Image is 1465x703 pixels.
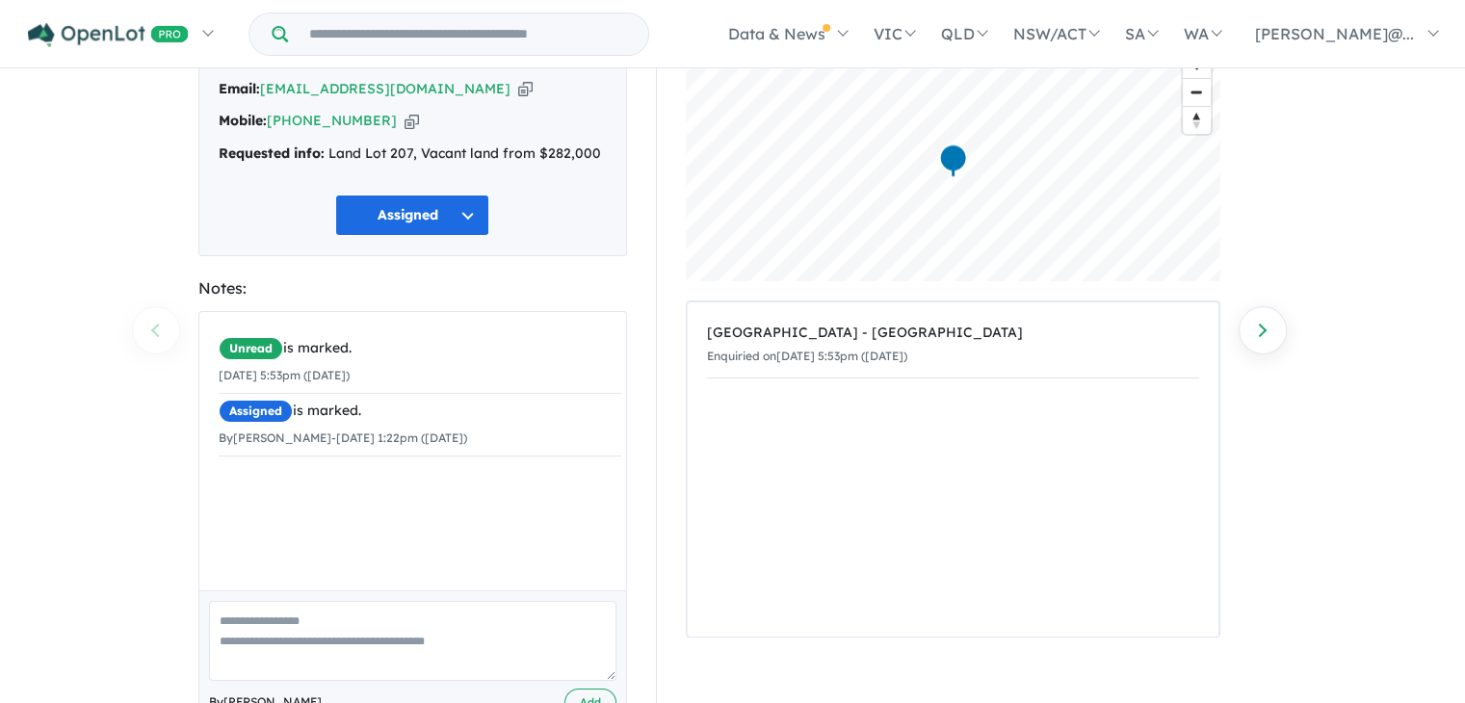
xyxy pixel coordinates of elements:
span: Assigned [219,400,293,423]
button: Copy [405,111,419,131]
button: Reset bearing to north [1183,106,1211,134]
div: [GEOGRAPHIC_DATA] - [GEOGRAPHIC_DATA] [707,322,1199,345]
img: Openlot PRO Logo White [28,23,189,47]
button: Zoom out [1183,78,1211,106]
a: [GEOGRAPHIC_DATA] - [GEOGRAPHIC_DATA]Enquiried on[DATE] 5:53pm ([DATE]) [707,312,1199,378]
div: Land Lot 207, Vacant land from $282,000 [219,143,607,166]
button: Copy [518,79,533,99]
div: Map marker [938,143,967,179]
a: [PHONE_NUMBER] [267,112,397,129]
button: Assigned [335,195,489,236]
span: Reset bearing to north [1183,107,1211,134]
div: is marked. [219,400,621,423]
small: Enquiried on [DATE] 5:53pm ([DATE]) [707,349,907,363]
input: Try estate name, suburb, builder or developer [292,13,644,55]
span: Zoom out [1183,79,1211,106]
span: [PERSON_NAME]@... [1255,24,1414,43]
a: [EMAIL_ADDRESS][DOMAIN_NAME] [260,80,510,97]
strong: Mobile: [219,112,267,129]
div: Notes: [198,275,627,301]
div: is marked. [219,337,621,360]
strong: Email: [219,80,260,97]
small: [DATE] 5:53pm ([DATE]) [219,368,350,382]
strong: Requested info: [219,144,325,162]
span: Unread [219,337,283,360]
canvas: Map [686,40,1220,281]
small: By [PERSON_NAME] - [DATE] 1:22pm ([DATE]) [219,430,467,445]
